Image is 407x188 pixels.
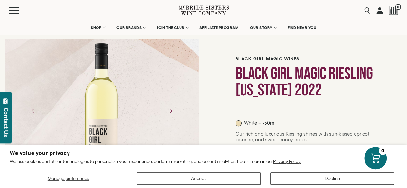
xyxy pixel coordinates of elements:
span: SHOP [91,25,102,30]
span: FIND NEAR YOU [288,25,317,30]
button: Manage preferences [10,172,127,185]
a: AFFILIATE PROGRAM [195,21,243,34]
span: Manage preferences [48,176,89,181]
p: We use cookies and other technologies to personalize your experience, perform marketing, and coll... [10,158,397,164]
span: Our rich and luxurious Riesling shines with sun-kissed apricot, jasmine, and sweet honey notes. [236,131,370,142]
span: OUR STORY [250,25,273,30]
a: SHOP [87,21,109,34]
div: Contact Us [3,108,9,137]
a: Privacy Policy. [273,159,301,164]
button: Previous [24,103,41,119]
p: White – 750ml [236,120,275,126]
button: Accept [137,172,261,185]
a: FIND NEAR YOU [283,21,321,34]
button: Mobile Menu Trigger [9,7,32,14]
a: OUR STORY [246,21,280,34]
a: JOIN THE CLUB [153,21,192,34]
a: OUR BRANDS [112,21,149,34]
span: AFFILIATE PROGRAM [199,25,239,30]
span: OUR BRANDS [116,25,142,30]
span: 0 [395,4,401,10]
button: Next [162,103,179,119]
span: JOIN THE CLUB [157,25,184,30]
h2: We value your privacy [10,150,397,156]
button: Decline [270,172,394,185]
div: 0 [379,147,387,155]
h6: Black Girl Magic Wines [236,56,375,62]
h1: Black Girl Magic Riesling [US_STATE] 2022 [236,66,375,98]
